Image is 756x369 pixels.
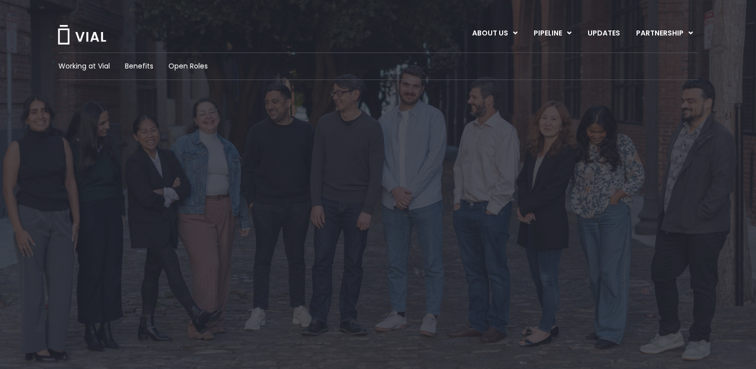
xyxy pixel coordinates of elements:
[57,25,107,44] img: Vial Logo
[628,25,701,42] a: PARTNERSHIPMenu Toggle
[125,61,153,71] a: Benefits
[464,25,525,42] a: ABOUT USMenu Toggle
[58,61,110,71] a: Working at Vial
[526,25,579,42] a: PIPELINEMenu Toggle
[168,61,208,71] a: Open Roles
[580,25,628,42] a: UPDATES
